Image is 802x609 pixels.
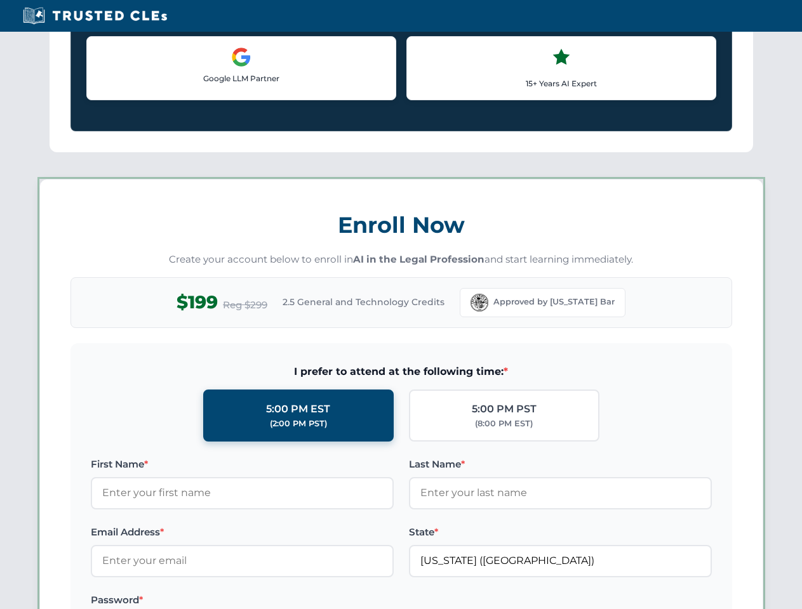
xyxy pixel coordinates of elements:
h3: Enroll Now [70,205,732,245]
input: Enter your email [91,545,394,577]
label: Password [91,593,394,608]
input: Florida (FL) [409,545,712,577]
label: First Name [91,457,394,472]
p: 15+ Years AI Expert [417,77,705,89]
p: Google LLM Partner [97,72,385,84]
span: $199 [177,288,218,317]
span: Reg $299 [223,298,267,313]
label: Last Name [409,457,712,472]
strong: AI in the Legal Profession [353,253,485,265]
div: (2:00 PM PST) [270,417,327,430]
span: 2.5 General and Technology Credits [283,295,444,309]
input: Enter your last name [409,477,712,509]
div: 5:00 PM PST [472,401,537,417]
span: I prefer to attend at the following time: [91,363,712,380]
div: 5:00 PM EST [266,401,330,417]
label: State [409,525,712,540]
span: Approved by [US_STATE] Bar [493,296,615,308]
input: Enter your first name [91,477,394,509]
div: (8:00 PM EST) [475,417,533,430]
img: Florida Bar [471,294,488,311]
img: Google [231,47,251,67]
label: Email Address [91,525,394,540]
img: Trusted CLEs [19,6,171,25]
p: Create your account below to enroll in and start learning immediately. [70,252,732,267]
